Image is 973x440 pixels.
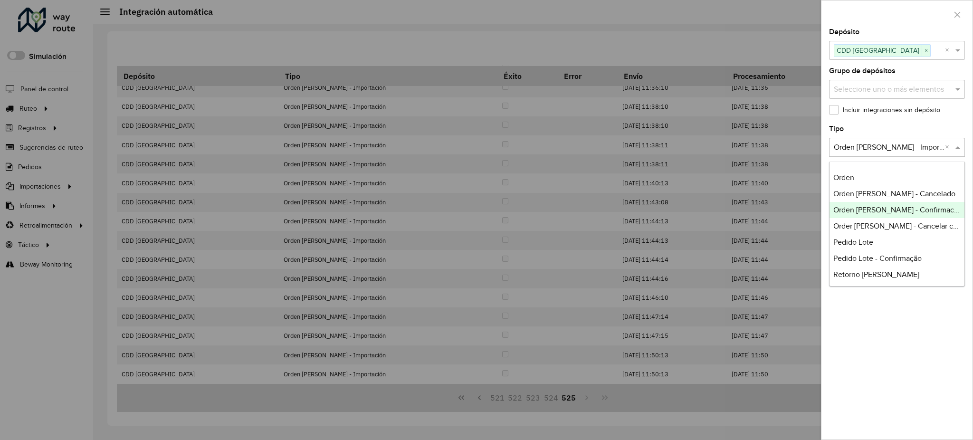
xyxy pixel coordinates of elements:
[922,45,930,57] span: ×
[945,45,953,56] span: Clear all
[833,254,922,262] span: Pedido Lote - Confirmação
[829,162,965,287] ng-dropdown-panel: Options list
[833,238,873,246] span: Pedido Lote
[945,142,953,153] span: Clear all
[829,26,859,38] label: Depósito
[829,105,940,115] label: Incluir integraciones sin depósito
[829,65,896,77] label: Grupo de depósitos
[833,190,955,198] span: Orden [PERSON_NAME] - Cancelado
[833,173,854,182] span: Orden
[829,123,844,134] label: Tipo
[834,45,922,56] span: CDD [GEOGRAPHIC_DATA]
[833,206,964,214] span: Orden [PERSON_NAME] - Confirmación
[833,270,919,278] span: Retorno [PERSON_NAME]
